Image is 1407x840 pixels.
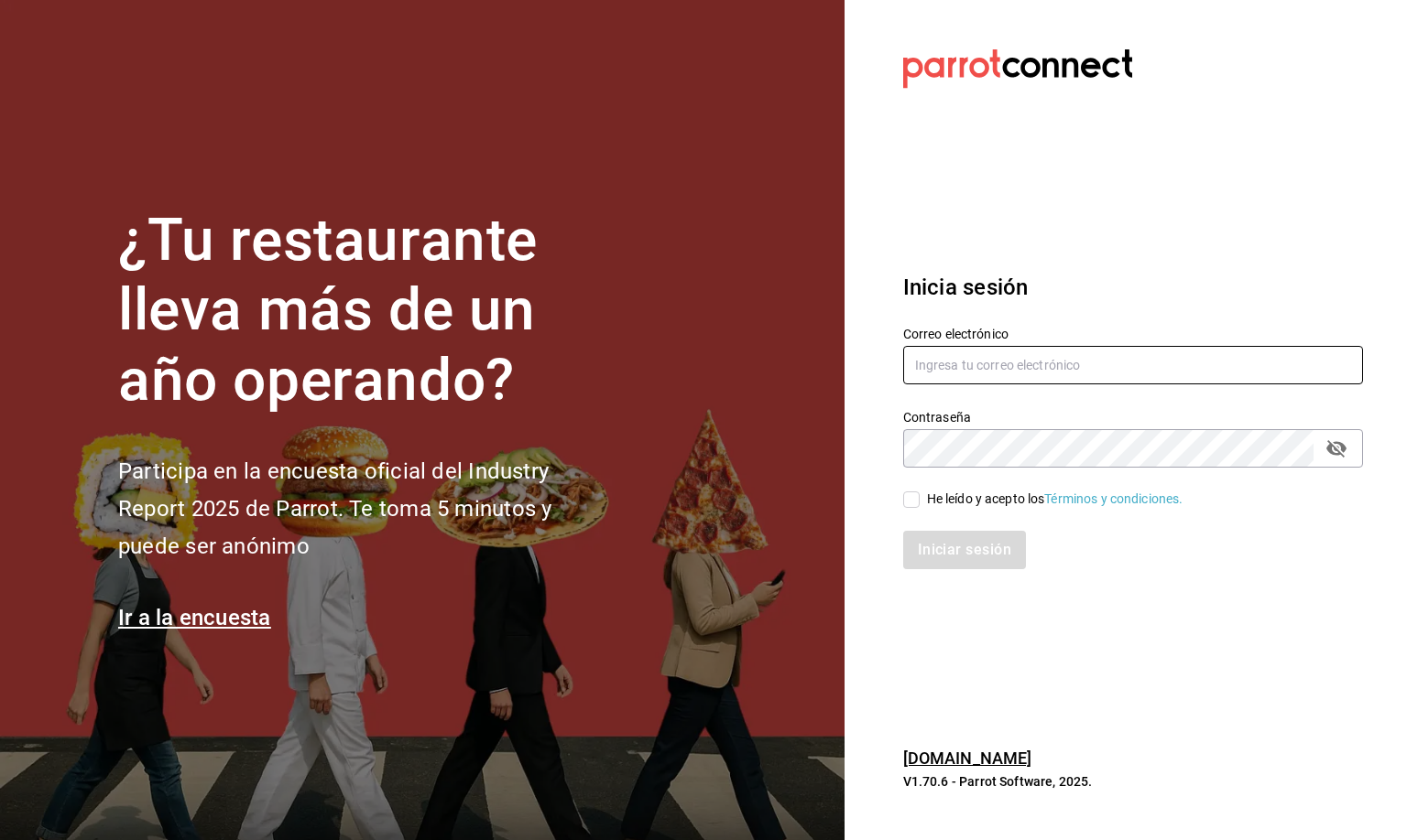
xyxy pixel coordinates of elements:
[903,410,1363,423] label: Contraseña
[903,327,1363,339] label: Correo electrónico
[118,206,613,416] h1: ¿Tu restaurante lleva más de un año operando?
[118,453,613,565] h2: Participa en la encuesta oficial del Industry Report 2025 de Parrot. Te toma 5 minutos y puede se...
[903,271,1363,304] h3: Inicia sesión
[118,605,271,630] a: Ir a la encuesta
[1044,491,1183,506] a: Términos y condiciones.
[903,772,1363,791] p: V1.70.6 - Parrot Software, 2025.
[903,346,1363,384] input: Ingresa tu correo electrónico
[1321,433,1352,464] button: passwordField
[927,490,1183,509] div: He leído y acepto los
[903,748,1032,768] a: [DOMAIN_NAME]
